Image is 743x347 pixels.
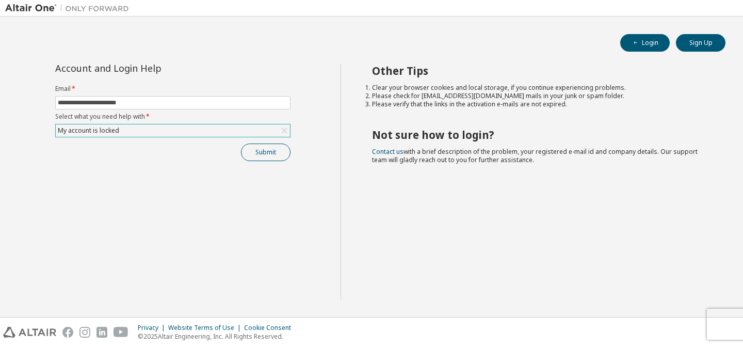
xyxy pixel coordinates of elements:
img: facebook.svg [62,327,73,338]
div: Privacy [138,324,168,332]
img: youtube.svg [114,327,128,338]
li: Clear your browser cookies and local storage, if you continue experiencing problems. [372,84,707,92]
button: Submit [241,144,290,161]
img: Altair One [5,3,134,13]
img: instagram.svg [79,327,90,338]
div: My account is locked [56,125,121,136]
div: My account is locked [56,124,290,137]
a: Contact us [372,147,403,156]
li: Please verify that the links in the activation e-mails are not expired. [372,100,707,108]
button: Login [620,34,670,52]
img: altair_logo.svg [3,327,56,338]
img: linkedin.svg [96,327,107,338]
button: Sign Up [676,34,725,52]
div: Account and Login Help [55,64,244,72]
span: with a brief description of the problem, your registered e-mail id and company details. Our suppo... [372,147,698,164]
div: Cookie Consent [244,324,297,332]
p: © 2025 Altair Engineering, Inc. All Rights Reserved. [138,332,297,341]
h2: Not sure how to login? [372,128,707,141]
h2: Other Tips [372,64,707,77]
div: Website Terms of Use [168,324,244,332]
label: Email [55,85,290,93]
label: Select what you need help with [55,113,290,121]
li: Please check for [EMAIL_ADDRESS][DOMAIN_NAME] mails in your junk or spam folder. [372,92,707,100]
